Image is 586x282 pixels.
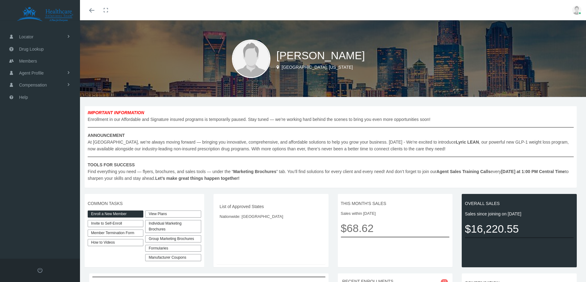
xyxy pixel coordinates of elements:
span: List of Approved States [220,203,322,210]
b: Marketing Brochures [233,169,276,174]
span: COMMON TASKS [88,200,201,207]
a: View Plans [145,211,201,218]
a: Member Termination Form [88,230,143,237]
div: Formularies [145,245,201,252]
b: [DATE] at 1:00 PM Central Time [501,169,565,174]
span: THIS MONTH'S SALES [341,200,450,207]
span: Agent Profile [19,67,44,79]
span: [PERSON_NAME] [277,49,365,61]
span: [GEOGRAPHIC_DATA], [US_STATE] [281,65,353,70]
span: $16,220.55 [465,220,574,237]
a: Enroll a New Member [88,211,143,218]
b: TOOLS FOR SUCCESS [88,162,135,167]
div: Group Marketing Brochures [145,235,201,242]
b: IMPORTANT INFORMATION [88,110,144,115]
span: Drug Lookup [19,43,44,55]
span: Enrollment in our Affordable and Signature insured programs is temporarily paused. Stay tuned — w... [88,109,574,182]
b: Let’s make great things happen together! [155,176,239,181]
span: Compensation [19,79,47,91]
span: Sales since joining on [DATE] [465,211,574,217]
img: user-placeholder.jpg [572,6,581,15]
span: Members [19,55,37,67]
a: How to Videos [88,239,143,246]
a: Manufacturer Coupons [145,254,201,261]
a: Invite to Self-Enroll [88,220,143,227]
b: ANNOUNCEMENT [88,133,125,138]
span: Sales within [DATE] [341,211,450,217]
span: OVERALL SALES [465,200,574,207]
span: Nationwide: [GEOGRAPHIC_DATA] [220,214,322,220]
span: Locator [19,31,34,43]
span: Help [19,91,28,103]
img: HEALTHCARE SOLUTIONS TEAM, LLC [8,7,82,22]
b: Lyric LEAN [456,140,479,145]
b: Agent Sales Training Calls [437,169,491,174]
div: Individual Marketing Brochures [145,220,201,233]
img: user-placeholder.jpg [232,40,270,78]
span: $68.62 [341,220,450,237]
